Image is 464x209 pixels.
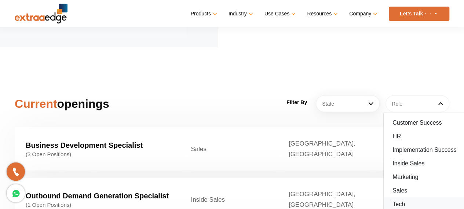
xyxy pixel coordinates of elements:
a: Products [191,8,216,19]
strong: Business Development Specialist [26,141,143,149]
td: Sales [180,127,278,170]
a: Role [386,95,449,112]
a: Resources [307,8,336,19]
a: Let’s Talk [389,7,449,21]
span: (3 Open Positions) [26,151,169,158]
span: Current [15,97,57,110]
a: Company [349,8,376,19]
strong: Outbound Demand Generation Specialist [26,192,169,200]
a: Industry [229,8,252,19]
span: (1 Open Positions) [26,202,169,208]
a: State [316,95,380,112]
td: [GEOGRAPHIC_DATA], [GEOGRAPHIC_DATA] [278,127,376,170]
label: Filter By [286,97,307,108]
h2: openings [15,95,152,113]
a: Use Cases [264,8,294,19]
